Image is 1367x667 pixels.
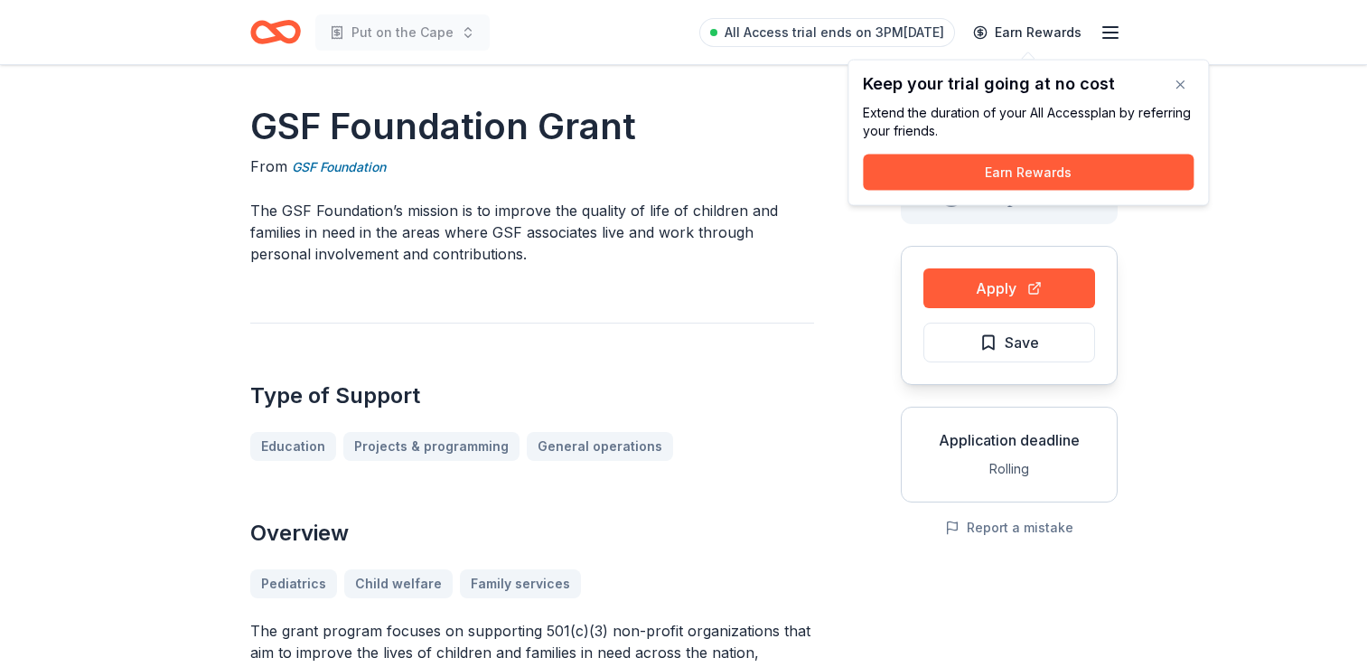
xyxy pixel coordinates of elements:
[945,517,1073,539] button: Report a mistake
[351,22,454,43] span: Put on the Cape
[923,268,1095,308] button: Apply
[250,519,814,548] h2: Overview
[250,101,814,152] h1: GSF Foundation Grant
[863,104,1194,140] div: Extend the duration of your All Access plan by referring your friends.
[527,432,673,461] a: General operations
[863,155,1194,191] button: Earn Rewards
[250,381,814,410] h2: Type of Support
[923,323,1095,362] button: Save
[962,16,1092,49] a: Earn Rewards
[1005,331,1039,354] span: Save
[863,75,1194,93] div: Keep your trial going at no cost
[250,11,301,53] a: Home
[315,14,490,51] button: Put on the Cape
[343,432,520,461] a: Projects & programming
[250,155,814,178] div: From
[250,200,814,265] p: The GSF Foundation’s mission is to improve the quality of life of children and families in need i...
[292,156,386,178] a: GSF Foundation
[250,432,336,461] a: Education
[916,429,1102,451] div: Application deadline
[699,18,955,47] a: All Access trial ends on 3PM[DATE]
[916,458,1102,480] div: Rolling
[725,22,944,43] span: All Access trial ends on 3PM[DATE]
